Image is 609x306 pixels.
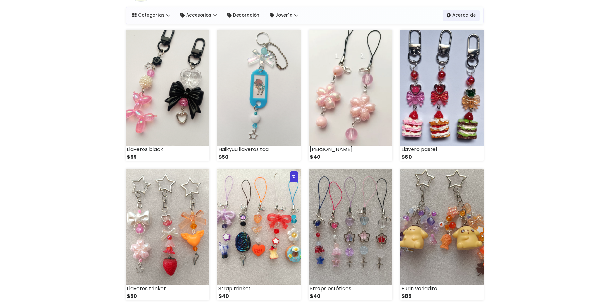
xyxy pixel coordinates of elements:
div: Purin variadito [400,285,484,293]
img: small_1759439423673.webp [309,30,392,146]
div: $55 [126,153,209,161]
a: Llaveros black $55 [126,30,209,161]
a: Purin variadito $85 [400,169,484,300]
img: small_1759439657878.png [217,30,301,146]
div: $40 [309,293,392,300]
img: small_1757015770162.png [126,169,209,285]
div: Llavero pastel [400,146,484,153]
div: $40 [309,153,392,161]
div: $50 [217,153,301,161]
a: Acerca de [443,10,480,21]
img: small_1757013947395.jpeg [400,169,484,285]
a: Llaveros trinket $50 [126,169,209,300]
img: small_1759439926700.png [126,30,209,146]
img: small_1757016134030.jpeg [217,169,301,285]
a: Haikyuu llaveros tag $50 [217,30,301,161]
div: $60 [400,153,484,161]
a: % Strap trinket $40 [217,169,301,300]
div: $50 [126,293,209,300]
a: Decoración [223,10,263,21]
a: Categorías [128,10,174,21]
div: Straps estéticos [309,285,392,293]
img: small_1757014614165.jpeg [309,169,392,285]
div: $40 [217,293,301,300]
div: [PERSON_NAME] [309,146,392,153]
div: Llaveros trinket [126,285,209,293]
a: Accesorios [177,10,221,21]
a: Llavero pastel $60 [400,30,484,161]
div: % [290,171,298,182]
a: Joyería [266,10,302,21]
img: small_1759439172344.png [400,30,484,146]
div: Llaveros black [126,146,209,153]
a: Straps estéticos $40 [309,169,392,300]
div: Strap trinket [217,285,301,293]
div: $85 [400,293,484,300]
div: Haikyuu llaveros tag [217,146,301,153]
a: [PERSON_NAME] $40 [309,30,392,161]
